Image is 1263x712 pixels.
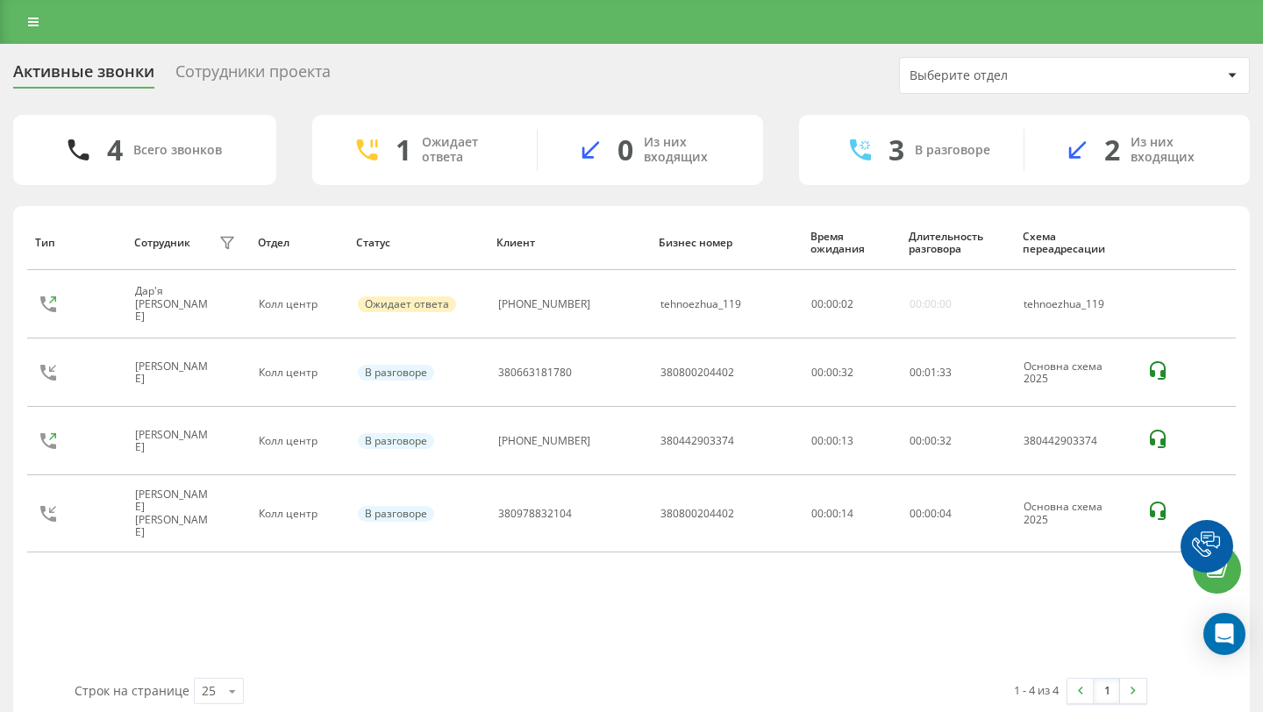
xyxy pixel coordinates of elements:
div: В разговоре [358,506,434,522]
div: 380978832104 [498,508,572,520]
div: 380442903374 [1024,435,1127,447]
div: Из них входящих [644,135,737,165]
span: 04 [939,506,952,521]
div: Ожидает ответа [422,135,510,165]
div: Колл центр [259,435,338,447]
div: Основна схема 2025 [1024,501,1127,526]
div: 1 [396,133,411,167]
div: Клиент [496,237,642,249]
div: Всего звонков [133,143,222,158]
div: Выберите отдел [910,68,1119,83]
div: [PHONE_NUMBER] [498,298,590,310]
span: 00 [811,296,824,311]
span: 33 [939,365,952,380]
div: : : [910,508,952,520]
span: 00 [910,506,922,521]
div: 25 [202,682,216,700]
div: Тип [35,237,117,249]
div: 1 - 4 из 4 [1014,681,1059,699]
div: Время ожидания [810,231,892,256]
span: 00 [910,365,922,380]
div: Отдел [258,237,339,249]
div: Колл центр [259,367,338,379]
span: 01 [924,365,937,380]
div: Open Intercom Messenger [1203,613,1245,655]
div: Сотрудники проекта [175,62,331,89]
div: 2 [1104,133,1120,167]
span: 00 [826,296,838,311]
div: Сотрудник [134,237,190,249]
div: 00:00:14 [811,508,890,520]
span: 00 [924,506,937,521]
div: 3 [888,133,904,167]
div: 380800204402 [660,367,734,379]
span: Строк на странице [75,682,189,699]
div: 380442903374 [660,435,734,447]
a: 1 [1094,679,1120,703]
div: [PERSON_NAME] [PERSON_NAME] [135,488,214,539]
div: Схема переадресации [1023,231,1129,256]
div: Основна схема 2025 [1024,360,1127,386]
div: [PERSON_NAME] [135,360,214,386]
div: : : [910,435,952,447]
div: Активные звонки [13,62,154,89]
div: 0 [617,133,633,167]
div: Статус [356,237,480,249]
div: 4 [107,133,123,167]
div: Длительность разговора [909,231,1006,256]
span: 00 [910,433,922,448]
div: tehnoezhua_119 [660,298,741,310]
div: 00:00:13 [811,435,890,447]
div: Колл центр [259,508,338,520]
div: Колл центр [259,298,338,310]
div: В разговоре [915,143,990,158]
div: В разговоре [358,365,434,381]
div: В разговоре [358,433,434,449]
div: Из них входящих [1131,135,1224,165]
div: 380800204402 [660,508,734,520]
div: Дар'я [PERSON_NAME] [135,285,214,323]
div: tehnoezhua_119 [1024,298,1127,310]
span: 02 [841,296,853,311]
div: 380663181780 [498,367,572,379]
div: 00:00:00 [910,298,952,310]
div: : : [910,367,952,379]
div: Ожидает ответа [358,296,456,312]
div: Бизнес номер [659,237,793,249]
div: [PHONE_NUMBER] [498,435,590,447]
span: 00 [924,433,937,448]
span: 32 [939,433,952,448]
div: [PERSON_NAME] [135,429,214,454]
div: 00:00:32 [811,367,890,379]
div: : : [811,298,853,310]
